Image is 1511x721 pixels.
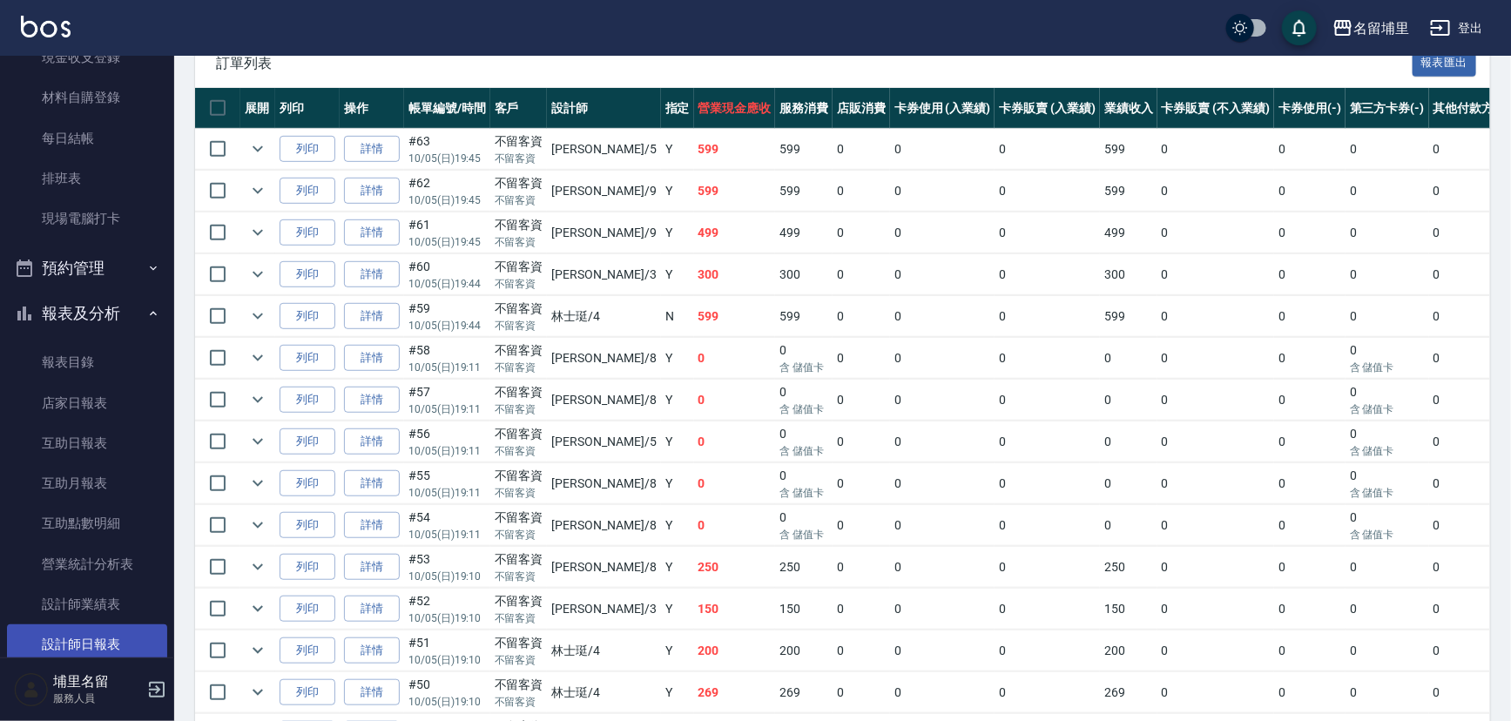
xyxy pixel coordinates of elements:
td: 0 [995,505,1100,546]
button: 名留埔里 [1325,10,1416,46]
td: 0 [694,421,776,462]
td: 0 [1346,212,1429,253]
p: 10/05 (日) 19:11 [408,443,486,459]
td: 0 [1346,254,1429,295]
p: 10/05 (日) 19:45 [408,192,486,208]
th: 店販消費 [833,88,890,129]
td: 0 [1157,380,1274,421]
td: 0 [1100,338,1157,379]
td: 0 [1346,171,1429,212]
span: 訂單列表 [216,55,1413,72]
td: 林士珽 /4 [547,630,660,671]
p: 含 儲值卡 [1350,527,1425,542]
td: 0 [890,421,995,462]
td: 0 [1274,254,1346,295]
a: 每日結帳 [7,118,167,158]
td: #55 [404,463,490,504]
button: expand row [245,554,271,580]
td: #53 [404,547,490,588]
p: 不留客資 [495,610,543,626]
button: save [1282,10,1317,45]
a: 詳情 [344,261,400,288]
p: 含 儲值卡 [779,401,828,417]
td: 0 [995,296,1100,337]
td: 0 [1274,129,1346,170]
td: Y [661,630,694,671]
td: 0 [1274,380,1346,421]
a: 詳情 [344,303,400,330]
td: 0 [1274,212,1346,253]
td: 0 [995,630,1100,671]
td: 0 [1157,463,1274,504]
td: Y [661,505,694,546]
button: expand row [245,261,271,287]
p: 不留客資 [495,192,543,208]
td: 0 [1157,212,1274,253]
td: [PERSON_NAME] /3 [547,254,660,295]
th: 指定 [661,88,694,129]
a: 互助點數明細 [7,503,167,543]
th: 設計師 [547,88,660,129]
td: 0 [995,338,1100,379]
td: 0 [1157,171,1274,212]
a: 詳情 [344,679,400,706]
a: 詳情 [344,219,400,246]
a: 詳情 [344,387,400,414]
td: 0 [1157,129,1274,170]
p: 不留客資 [495,360,543,375]
td: 0 [833,254,890,295]
button: 列印 [280,345,335,372]
td: 0 [1157,296,1274,337]
td: 0 [833,338,890,379]
a: 材料自購登錄 [7,77,167,118]
button: 列印 [280,428,335,455]
button: expand row [245,470,271,496]
td: 0 [1157,547,1274,588]
a: 設計師業績表 [7,584,167,624]
td: 0 [890,254,995,295]
td: 499 [1100,212,1157,253]
a: 詳情 [344,470,400,497]
p: 含 儲值卡 [1350,485,1425,501]
p: 不留客資 [495,276,543,292]
td: Y [661,129,694,170]
td: 0 [775,505,833,546]
td: 0 [833,421,890,462]
td: 0 [694,338,776,379]
div: 不留客資 [495,509,543,527]
td: 0 [833,212,890,253]
button: 列印 [280,219,335,246]
td: Y [661,212,694,253]
td: [PERSON_NAME] /9 [547,171,660,212]
div: 不留客資 [495,467,543,485]
td: 599 [775,171,833,212]
td: 0 [890,338,995,379]
td: #57 [404,380,490,421]
td: 林士珽 /4 [547,296,660,337]
td: 0 [1274,505,1346,546]
button: expand row [245,512,271,538]
button: 列印 [280,136,335,163]
td: 0 [1346,129,1429,170]
button: expand row [245,345,271,371]
div: 不留客資 [495,550,543,569]
p: 不留客資 [495,234,543,250]
td: 599 [1100,296,1157,337]
a: 報表匯出 [1413,54,1477,71]
td: 0 [890,547,995,588]
th: 卡券販賣 (入業績) [995,88,1100,129]
div: 不留客資 [495,174,543,192]
a: 營業統計分析表 [7,544,167,584]
p: 服務人員 [53,691,142,706]
th: 業績收入 [1100,88,1157,129]
td: 0 [775,463,833,504]
p: 含 儲值卡 [1350,401,1425,417]
p: 10/05 (日) 19:11 [408,360,486,375]
td: 0 [1346,547,1429,588]
td: 0 [1346,380,1429,421]
button: 報表匯出 [1413,50,1477,77]
p: 含 儲值卡 [1350,443,1425,459]
td: 0 [1157,505,1274,546]
p: 10/05 (日) 19:45 [408,151,486,166]
div: 名留埔里 [1353,17,1409,39]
